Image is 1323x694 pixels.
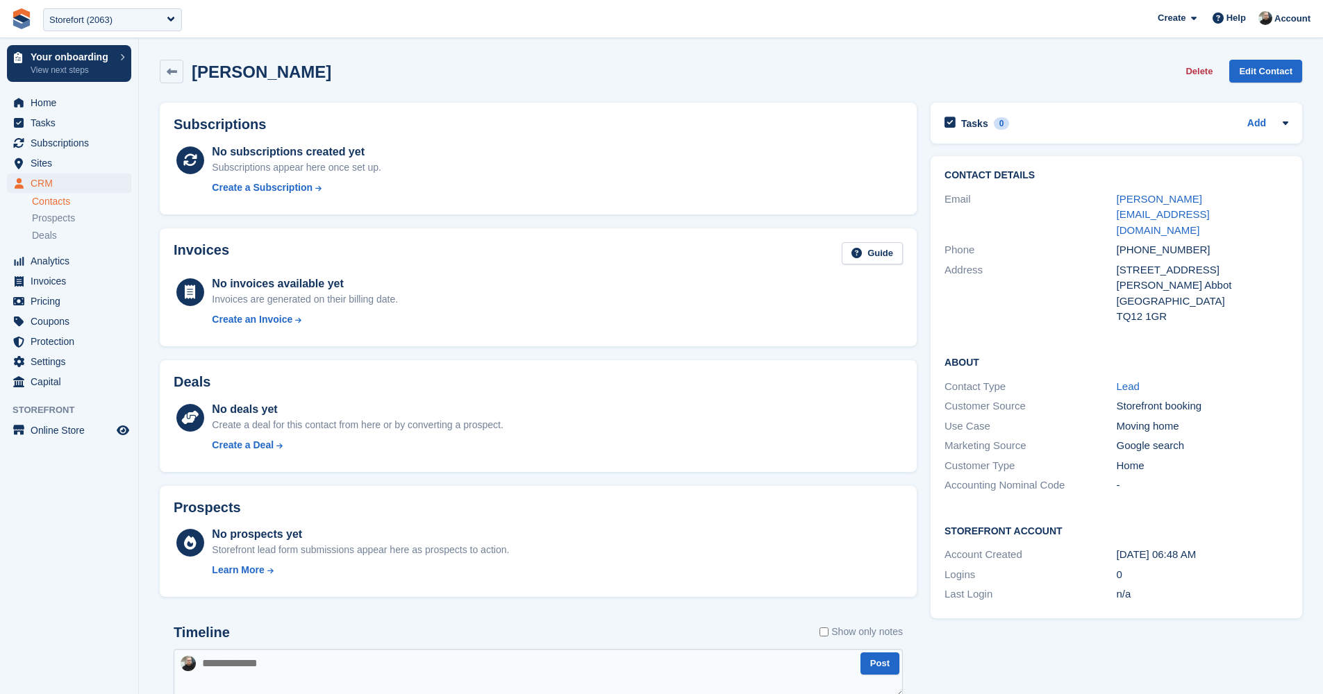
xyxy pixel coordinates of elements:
span: Tasks [31,113,114,133]
div: Last Login [945,586,1116,602]
div: 0 [994,117,1010,130]
div: Invoices are generated on their billing date. [212,292,398,307]
div: Marketing Source [945,438,1116,454]
a: menu [7,312,131,331]
span: Coupons [31,312,114,331]
div: - [1117,477,1288,493]
label: Show only notes [819,625,903,639]
a: Prospects [32,211,131,226]
div: Create an Invoice [212,312,292,327]
a: Preview store [115,422,131,439]
a: menu [7,352,131,371]
div: Home [1117,458,1288,474]
a: menu [7,173,131,193]
div: Use Case [945,418,1116,434]
span: CRM [31,173,114,193]
h2: Deals [174,374,210,390]
h2: Timeline [174,625,230,641]
div: Address [945,262,1116,325]
div: TQ12 1GR [1117,309,1288,325]
a: Deals [32,228,131,243]
a: menu [7,113,131,133]
div: [PERSON_NAME] Abbot [1117,278,1288,294]
div: [GEOGRAPHIC_DATA] [1117,294,1288,310]
img: stora-icon-8386f47178a22dfd0bd8f6a31ec36ba5ce8667c1dd55bd0f319d3a0aa187defe.svg [11,8,32,29]
img: Tom Huddleston [1258,11,1272,25]
h2: [PERSON_NAME] [192,62,331,81]
span: Sites [31,153,114,173]
a: menu [7,93,131,112]
button: Post [860,652,899,675]
input: Show only notes [819,625,829,639]
div: Moving home [1117,418,1288,434]
a: Learn More [212,563,509,577]
div: Storefront booking [1117,398,1288,414]
a: Add [1247,116,1266,132]
span: Help [1226,11,1246,25]
div: Google search [1117,438,1288,454]
div: Customer Source [945,398,1116,414]
div: Create a Subscription [212,180,313,195]
span: Settings [31,352,114,371]
div: Storefort (2063) [49,13,113,27]
div: [DATE] 06:48 AM [1117,547,1288,563]
h2: Prospects [174,500,241,516]
div: Customer Type [945,458,1116,474]
h2: Storefront Account [945,523,1288,537]
a: Guide [842,242,903,265]
h2: Contact Details [945,170,1288,181]
div: n/a [1117,586,1288,602]
div: Learn More [212,563,264,577]
div: Create a deal for this contact from here or by converting a prospect. [212,418,503,432]
h2: Tasks [961,117,988,130]
div: Phone [945,242,1116,258]
a: Create a Deal [212,438,503,452]
span: Prospects [32,212,75,225]
a: menu [7,251,131,271]
span: Pricing [31,291,114,311]
div: No subscriptions created yet [212,144,381,160]
div: No prospects yet [212,526,509,543]
span: Protection [31,332,114,351]
div: [PHONE_NUMBER] [1117,242,1288,258]
a: Contacts [32,195,131,208]
p: Your onboarding [31,52,113,62]
span: Subscriptions [31,133,114,153]
a: [PERSON_NAME][EMAIL_ADDRESS][DOMAIN_NAME] [1117,193,1210,236]
span: Invoices [31,271,114,291]
a: menu [7,421,131,440]
div: Create a Deal [212,438,274,452]
span: Account [1274,12,1310,26]
span: Online Store [31,421,114,440]
a: Create a Subscription [212,180,381,195]
a: Create an Invoice [212,312,398,327]
div: No deals yet [212,401,503,418]
div: Accounting Nominal Code [945,477,1116,493]
span: Home [31,93,114,112]
a: Edit Contact [1229,60,1302,83]
a: menu [7,291,131,311]
a: Your onboarding View next steps [7,45,131,82]
div: Storefront lead form submissions appear here as prospects to action. [212,543,509,557]
span: Storefront [13,403,138,417]
div: Account Created [945,547,1116,563]
a: menu [7,133,131,153]
a: Lead [1117,380,1140,392]
h2: About [945,355,1288,369]
a: menu [7,271,131,291]
h2: Subscriptions [174,117,903,133]
button: Delete [1180,60,1218,83]
a: menu [7,332,131,351]
p: View next steps [31,64,113,76]
span: Capital [31,372,114,391]
div: [STREET_ADDRESS] [1117,262,1288,278]
div: Subscriptions appear here once set up. [212,160,381,175]
span: Create [1158,11,1185,25]
div: Contact Type [945,379,1116,395]
div: 0 [1117,567,1288,583]
span: Deals [32,229,57,242]
a: menu [7,372,131,391]
img: Tom Huddleston [181,656,196,671]
div: Email [945,192,1116,239]
h2: Invoices [174,242,229,265]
